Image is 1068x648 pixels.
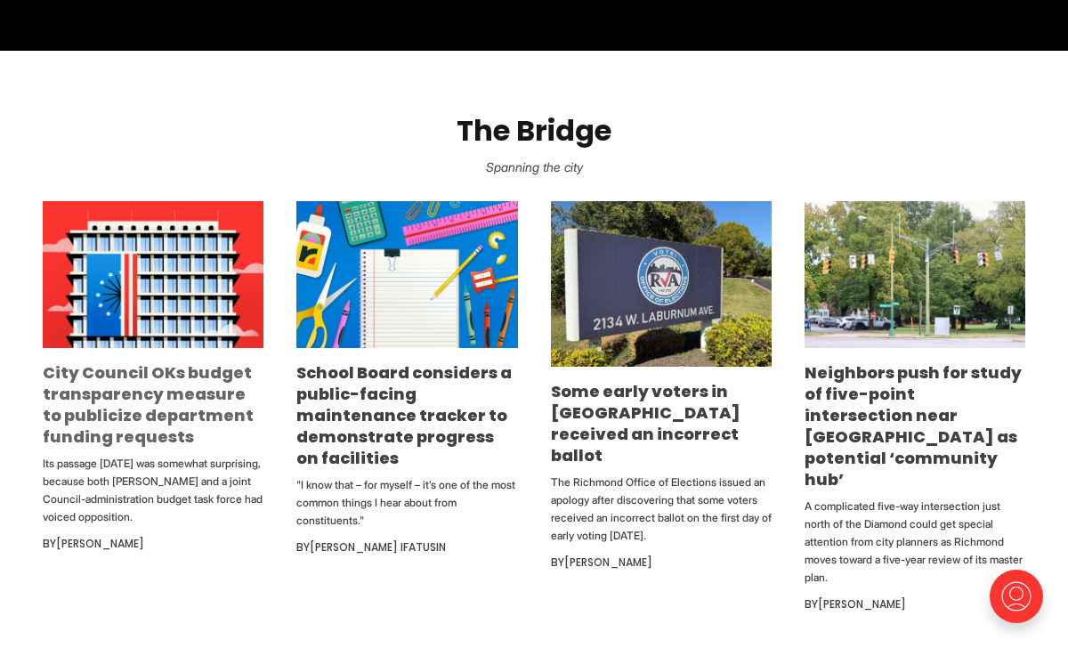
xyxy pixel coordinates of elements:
img: City Council OKs budget transparency measure to publicize department funding requests [43,201,263,348]
p: Its passage [DATE] was somewhat surprising, because both [PERSON_NAME] and a joint Council-admini... [43,455,263,526]
h2: The Bridge [28,115,1040,148]
p: "I know that – for myself – it’s one of the most common things I hear about from constituents." [296,476,517,530]
a: [PERSON_NAME] [564,555,652,570]
p: Spanning the city [28,155,1040,180]
iframe: portal-trigger [975,561,1068,648]
a: [PERSON_NAME] [818,596,906,612]
div: By [43,533,263,555]
a: [PERSON_NAME] [56,536,144,551]
p: A complicated five-way intersection just north of the Diamond could get special attention from ci... [805,498,1025,587]
a: Some early voters in [GEOGRAPHIC_DATA] received an incorrect ballot [551,380,740,466]
img: Neighbors push for study of five-point intersection near Diamond as potential ‘community hub’ [805,201,1025,348]
a: School Board considers a public-facing maintenance tracker to demonstrate progress on facilities [296,361,512,469]
img: School Board considers a public-facing maintenance tracker to demonstrate progress on facilities [296,201,517,348]
div: By [805,594,1025,615]
img: Some early voters in Richmond received an incorrect ballot [551,201,772,367]
p: The Richmond Office of Elections issued an apology after discovering that some voters received an... [551,474,772,545]
a: City Council OKs budget transparency measure to publicize department funding requests [43,361,254,448]
div: By [551,552,772,573]
a: [PERSON_NAME] Ifatusin [310,539,446,555]
a: Neighbors push for study of five-point intersection near [GEOGRAPHIC_DATA] as potential ‘communit... [805,361,1022,490]
div: By [296,537,517,558]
